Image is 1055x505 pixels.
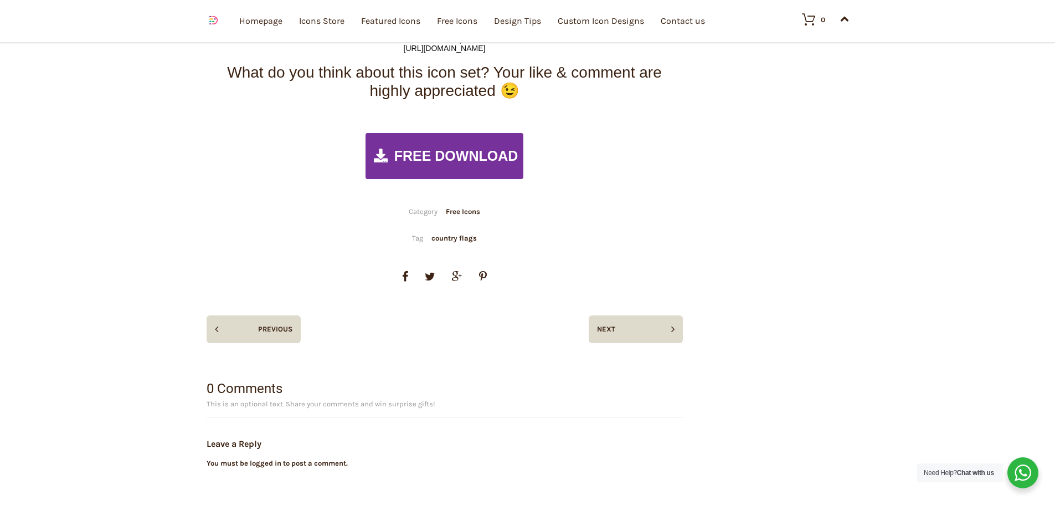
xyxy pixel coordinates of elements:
[957,469,994,477] strong: Chat with us
[207,207,683,217] div: Category
[394,148,518,164] span: FREE DOWNLOAD
[207,440,683,454] h3: Leave a Reply
[821,16,825,23] div: 0
[218,64,672,100] h2: What do you think about this icon set? Your like & comment are highly appreciated 😉
[207,382,683,395] h2: 0 Comments
[431,233,477,243] a: country flags
[258,315,292,343] div: PREVIOUS
[597,315,615,343] div: NEXT
[446,207,480,217] a: Free Icons
[207,233,683,243] div: Tag
[207,400,683,417] div: This is an optional text. Share your comments and win surprise gifts!
[207,459,348,467] a: You must be logged in to post a comment.
[791,13,825,26] a: 0
[924,469,994,477] span: Need Help?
